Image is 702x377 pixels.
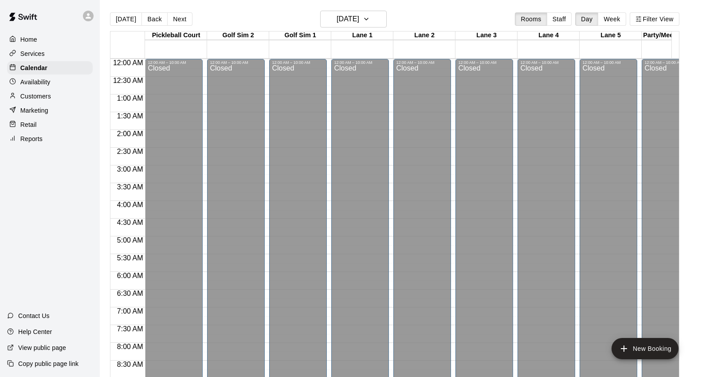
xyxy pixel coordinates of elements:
div: Lane 3 [455,31,518,40]
span: 8:00 AM [115,343,145,350]
span: 12:30 AM [111,77,145,84]
p: View public page [18,343,66,352]
p: Services [20,49,45,58]
button: Week [598,12,626,26]
a: Customers [7,90,93,103]
button: add [612,338,678,359]
span: 4:00 AM [115,201,145,208]
p: Contact Us [18,311,50,320]
button: Next [167,12,192,26]
div: 12:00 AM – 10:00 AM [210,60,262,65]
div: 12:00 AM – 10:00 AM [520,60,573,65]
span: 1:30 AM [115,112,145,120]
a: Reports [7,132,93,145]
span: 7:00 AM [115,307,145,315]
button: [DATE] [110,12,142,26]
span: 12:00 AM [111,59,145,67]
div: 12:00 AM – 10:00 AM [644,60,697,65]
p: Copy public page link [18,359,78,368]
button: Back [141,12,168,26]
a: Retail [7,118,93,131]
div: Golf Sim 2 [207,31,269,40]
div: 12:00 AM – 10:00 AM [396,60,448,65]
div: 12:00 AM – 10:00 AM [458,60,510,65]
span: 1:00 AM [115,94,145,102]
p: Availability [20,78,51,86]
div: Lane 5 [580,31,642,40]
div: 12:00 AM – 10:00 AM [148,60,200,65]
div: 12:00 AM – 10:00 AM [334,60,386,65]
span: 3:30 AM [115,183,145,191]
span: 6:00 AM [115,272,145,279]
span: 4:30 AM [115,219,145,226]
p: Calendar [20,63,47,72]
p: Help Center [18,327,52,336]
div: Lane 4 [518,31,580,40]
div: Lane 1 [331,31,393,40]
a: Calendar [7,61,93,75]
h6: [DATE] [337,13,359,25]
p: Marketing [20,106,48,115]
a: Availability [7,75,93,89]
div: Pickleball Court [145,31,207,40]
span: 2:30 AM [115,148,145,155]
div: 12:00 AM – 10:00 AM [272,60,324,65]
button: Day [575,12,598,26]
div: Golf Sim 1 [269,31,331,40]
a: Services [7,47,93,60]
p: Reports [20,134,43,143]
span: 5:00 AM [115,236,145,244]
div: Lane 2 [393,31,455,40]
p: Customers [20,92,51,101]
a: Home [7,33,93,46]
button: Filter View [630,12,679,26]
p: Retail [20,120,37,129]
p: Home [20,35,37,44]
span: 8:30 AM [115,361,145,368]
a: Marketing [7,104,93,117]
div: 12:00 AM – 10:00 AM [582,60,635,65]
button: [DATE] [320,11,387,27]
button: Staff [547,12,572,26]
span: 5:30 AM [115,254,145,262]
span: 6:30 AM [115,290,145,297]
button: Rooms [515,12,547,26]
span: 3:00 AM [115,165,145,173]
span: 2:00 AM [115,130,145,137]
span: 7:30 AM [115,325,145,333]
